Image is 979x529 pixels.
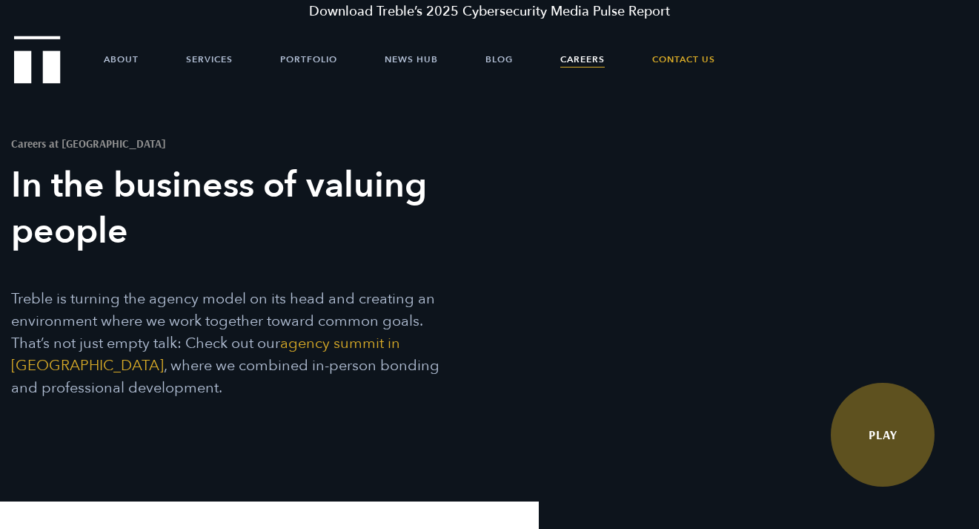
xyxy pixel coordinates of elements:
[652,37,715,82] a: Contact Us
[11,138,464,149] h1: Careers at [GEOGRAPHIC_DATA]
[385,37,438,82] a: News Hub
[11,333,400,375] a: agency summit in [GEOGRAPHIC_DATA]
[11,162,464,254] h3: In the business of valuing people
[104,37,139,82] a: About
[560,37,605,82] a: Careers
[831,383,935,487] a: Watch Video
[14,36,61,83] img: Treble logo
[485,37,513,82] a: Blog
[280,37,337,82] a: Portfolio
[186,37,233,82] a: Services
[11,288,464,399] p: Treble is turning the agency model on its head and creating an environment where we work together...
[15,37,59,82] a: Treble Homepage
